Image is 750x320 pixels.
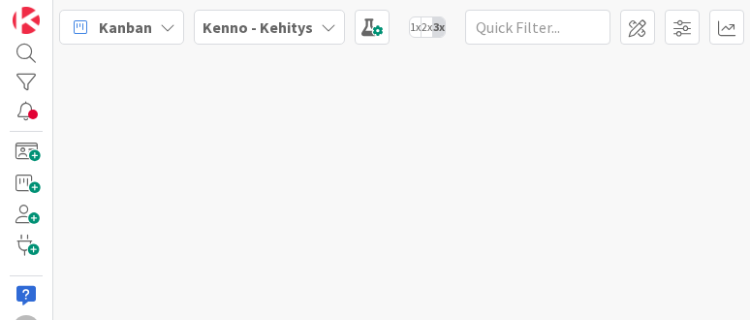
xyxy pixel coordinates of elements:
[421,17,433,37] span: 2x
[13,7,40,34] img: Visit kanbanzone.com
[203,17,313,37] b: Kenno - Kehitys
[465,10,610,45] input: Quick Filter...
[410,17,421,37] span: 1x
[99,16,152,39] span: Kanban
[433,17,445,37] span: 3x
